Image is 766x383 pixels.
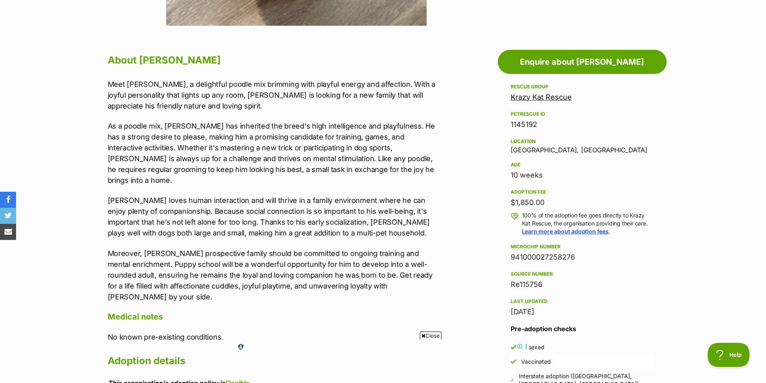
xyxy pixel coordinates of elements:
iframe: Advertisement [237,343,530,379]
div: Adoption fee [511,189,654,195]
iframe: Help Scout Beacon - Open [708,343,750,367]
div: 941000027258276 [511,252,654,263]
div: Source number [511,271,654,277]
a: Learn more about adoption fees [522,228,609,235]
div: $1,850.00 [511,197,654,208]
a: Enquire about [PERSON_NAME] [498,50,667,74]
h3: Pre-adoption checks [511,324,654,334]
div: Age [511,162,654,168]
div: Rescue group [511,84,654,90]
div: [DATE] [511,306,654,317]
p: Moreover, [PERSON_NAME] prospective family should be committed to ongoing training and mental enr... [108,248,440,302]
div: Microchip number [511,244,654,250]
div: [GEOGRAPHIC_DATA], [GEOGRAPHIC_DATA] [511,137,654,154]
p: No known pre-existing conditions. [108,332,440,342]
h2: Adoption details [108,352,440,370]
span: Close [420,332,442,340]
div: 10 weeks [511,170,654,181]
p: Meet [PERSON_NAME], a delightful poodle mix brimming with playful energy and affection. With a jo... [108,79,440,111]
p: As a poodle mix, [PERSON_NAME] has inherited the breed's high intelligence and playfulness. He ha... [108,121,440,186]
div: Re115756 [511,279,654,290]
h4: Medical notes [108,311,440,322]
p: 100% of the adoption fee goes directly to Krazy Kat Rescue, the organisation providing their care. . [522,211,654,236]
a: Krazy Kat Rescue [511,93,572,101]
p: [PERSON_NAME] loves human interaction and will thrive in a family environment where he can enjoy ... [108,195,440,238]
div: Vaccinated [521,358,551,366]
h2: About [PERSON_NAME] [108,51,440,69]
div: Location [511,138,654,145]
div: Last updated [511,298,654,305]
div: Desexed [521,343,544,351]
div: 1145192 [511,119,654,130]
div: PetRescue ID [511,111,654,117]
